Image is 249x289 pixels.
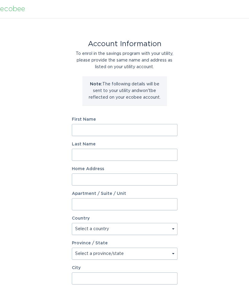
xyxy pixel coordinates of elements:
label: Home Address [72,167,177,171]
label: Last Name [72,142,177,146]
div: Account Information [72,41,177,47]
div: To enrol in the savings program with your utility, please provide the same name and address as li... [72,50,177,70]
strong: Note: [90,82,102,86]
label: Province / State [72,241,108,245]
label: Country [72,216,90,221]
label: City [72,266,177,270]
label: First Name [72,117,177,122]
p: The following details will be sent to your utility and won't be reflected on your ecobee account. [87,81,162,101]
label: Apartment / Suite / Unit [72,192,177,196]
